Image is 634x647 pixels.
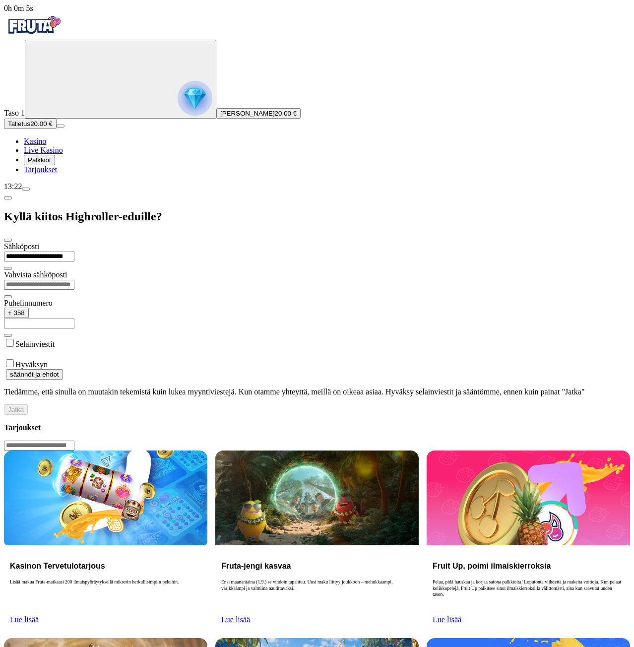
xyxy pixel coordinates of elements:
[28,156,51,164] span: Palkkiot
[10,561,201,571] h3: Kasinon Tervetulotarjous
[4,334,12,337] button: eye icon
[4,441,74,451] input: Search
[216,108,301,119] button: [PERSON_NAME]20.00 €
[4,404,28,415] button: Jatka
[4,299,53,307] label: Puhelinnumero
[4,242,39,251] label: Sähköposti
[4,451,207,545] img: Kasinon Tervetulotarjous
[6,369,63,380] button: säännöt ja ehdot
[30,120,52,128] span: 20.00 €
[221,561,413,571] h3: Fruta-jengi kasvaa
[4,13,630,174] nav: Primary
[4,13,63,38] img: Fruta
[4,196,12,199] button: chevron-left icon
[15,340,55,348] label: Selainviestit
[433,561,624,571] h3: Fruit Up, poimi ilmaiskierroksia
[4,210,630,223] h2: Kyllä kiitos Highroller-eduille?
[24,137,46,145] a: diamond iconKasino
[4,109,25,117] span: Taso 1
[4,295,12,298] button: eye icon
[4,239,12,242] button: close
[275,110,297,117] span: 20.00 €
[427,451,630,545] img: Fruit Up, poimi ilmaiskierroksia
[8,120,30,128] span: Talletus
[4,423,630,432] h3: Tarjoukset
[433,579,624,611] p: Pelaa, pidä hauskaa ja korjaa satona palkkioita! Loputonta viihdettä ja makeita voittoja. Kun pel...
[4,4,33,12] span: user session time
[22,188,30,191] button: menu
[24,165,57,174] a: gift-inverted iconTarjoukset
[4,119,57,129] button: Talletusplus icon20.00 €
[178,81,212,116] img: reward progress
[24,155,55,165] button: reward iconPalkkiot
[10,615,39,624] a: Lue lisää
[221,579,413,611] p: Ensi maanantaina (1.9.) se vihdoin tapahtuu. Uusi maku liittyy joukkoon – mehukkaampi, värikkäämp...
[24,146,63,154] a: poker-chip iconLive Kasino
[4,267,12,270] button: eye icon
[433,615,461,624] a: Lue lisää
[10,579,201,611] p: Lisää makua Fruta-matkaasi 200 ilmaispyöräytyksellä mikserin herkullisimpiin peleihin.
[215,451,419,545] img: Fruta-jengi kasvaa
[24,137,46,145] span: Kasino
[4,182,22,191] span: 13:22
[57,125,64,128] button: menu
[4,308,29,318] button: + 358chevron-down icon
[4,31,63,39] a: Fruta
[4,388,630,396] p: Tiedämme, että sinulla on muutakin tekemistä kuin lukea myyntiviestejä. Kun otamme yhteyttä, meil...
[221,615,250,624] a: Lue lisää
[4,270,67,279] label: Vahvista sähköposti
[25,40,216,119] button: reward progress
[24,146,63,154] span: Live Kasino
[24,165,57,174] span: Tarjoukset
[8,406,24,413] span: Jatka
[15,360,48,369] label: Hyväksyn
[220,110,275,117] span: [PERSON_NAME]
